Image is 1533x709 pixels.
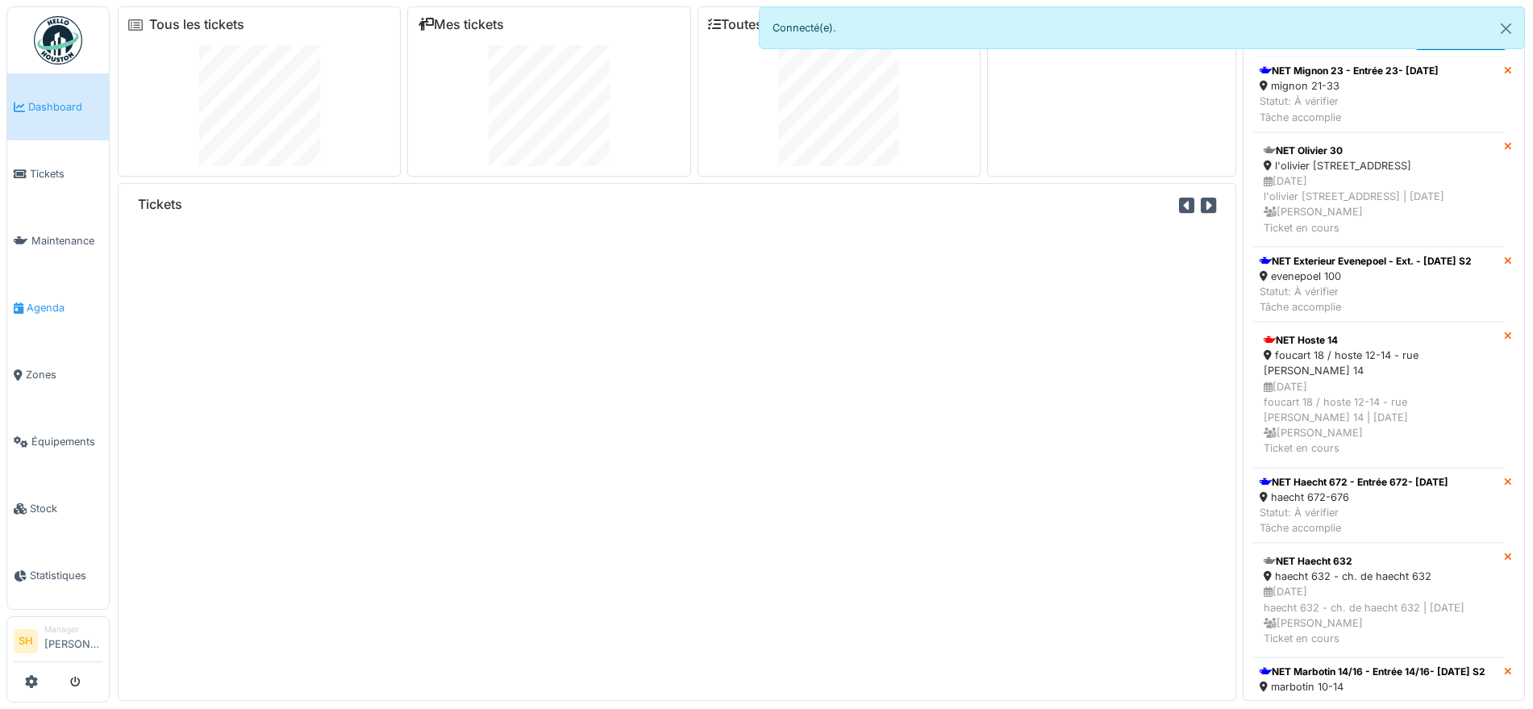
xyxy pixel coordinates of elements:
[1260,475,1448,490] div: NET Haecht 672 - Entrée 672- [DATE]
[14,624,102,662] a: SH Manager[PERSON_NAME]
[7,207,109,274] a: Maintenance
[138,197,182,212] h6: Tickets
[7,274,109,341] a: Agenda
[30,166,102,181] span: Tickets
[44,624,102,658] li: [PERSON_NAME]
[708,17,828,32] a: Toutes les tâches
[44,624,102,636] div: Manager
[27,300,102,315] span: Agenda
[30,501,102,516] span: Stock
[7,341,109,408] a: Zones
[14,629,38,653] li: SH
[31,434,102,449] span: Équipements
[1253,132,1504,247] a: NET Olivier 30 l'olivier [STREET_ADDRESS] [DATE]l'olivier [STREET_ADDRESS] | [DATE] [PERSON_NAME]...
[1488,7,1524,50] button: Close
[31,233,102,248] span: Maintenance
[1264,333,1493,348] div: NET Hoste 14
[1264,554,1493,569] div: NET Haecht 632
[149,17,244,32] a: Tous les tickets
[7,73,109,140] a: Dashboard
[1264,173,1493,236] div: [DATE] l'olivier [STREET_ADDRESS] | [DATE] [PERSON_NAME] Ticket en cours
[26,367,102,382] span: Zones
[1260,284,1472,315] div: Statut: À vérifier Tâche accomplie
[1264,569,1493,584] div: haecht 632 - ch. de haecht 632
[1264,158,1493,173] div: l'olivier [STREET_ADDRESS]
[418,17,504,32] a: Mes tickets
[1260,94,1439,124] div: Statut: À vérifier Tâche accomplie
[1260,665,1485,679] div: NET Marbotin 14/16 - Entrée 14/16- [DATE] S2
[7,140,109,207] a: Tickets
[1264,144,1493,158] div: NET Olivier 30
[1253,56,1504,132] a: NET Mignon 23 - Entrée 23- [DATE] mignon 21-33 Statut: À vérifierTâche accomplie
[1253,247,1504,323] a: NET Exterieur Evenepoel - Ext. - [DATE] S2 evenepoel 100 Statut: À vérifierTâche accomplie
[1253,543,1504,657] a: NET Haecht 632 haecht 632 - ch. de haecht 632 [DATE]haecht 632 - ch. de haecht 632 | [DATE] [PERS...
[1260,679,1485,694] div: marbotin 10-14
[7,408,109,475] a: Équipements
[1264,584,1493,646] div: [DATE] haecht 632 - ch. de haecht 632 | [DATE] [PERSON_NAME] Ticket en cours
[1253,322,1504,467] a: NET Hoste 14 foucart 18 / hoste 12-14 - rue [PERSON_NAME] 14 [DATE]foucart 18 / hoste 12-14 - rue...
[1260,490,1448,505] div: haecht 672-676
[1260,269,1472,284] div: evenepoel 100
[1260,64,1439,78] div: NET Mignon 23 - Entrée 23- [DATE]
[759,6,1526,49] div: Connecté(e).
[1260,78,1439,94] div: mignon 21-33
[1264,379,1493,457] div: [DATE] foucart 18 / hoste 12-14 - rue [PERSON_NAME] 14 | [DATE] [PERSON_NAME] Ticket en cours
[7,475,109,542] a: Stock
[7,542,109,609] a: Statistiques
[30,568,102,583] span: Statistiques
[34,16,82,65] img: Badge_color-CXgf-gQk.svg
[28,99,102,115] span: Dashboard
[1264,348,1493,378] div: foucart 18 / hoste 12-14 - rue [PERSON_NAME] 14
[1260,254,1472,269] div: NET Exterieur Evenepoel - Ext. - [DATE] S2
[1260,505,1448,536] div: Statut: À vérifier Tâche accomplie
[1253,468,1504,544] a: NET Haecht 672 - Entrée 672- [DATE] haecht 672-676 Statut: À vérifierTâche accomplie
